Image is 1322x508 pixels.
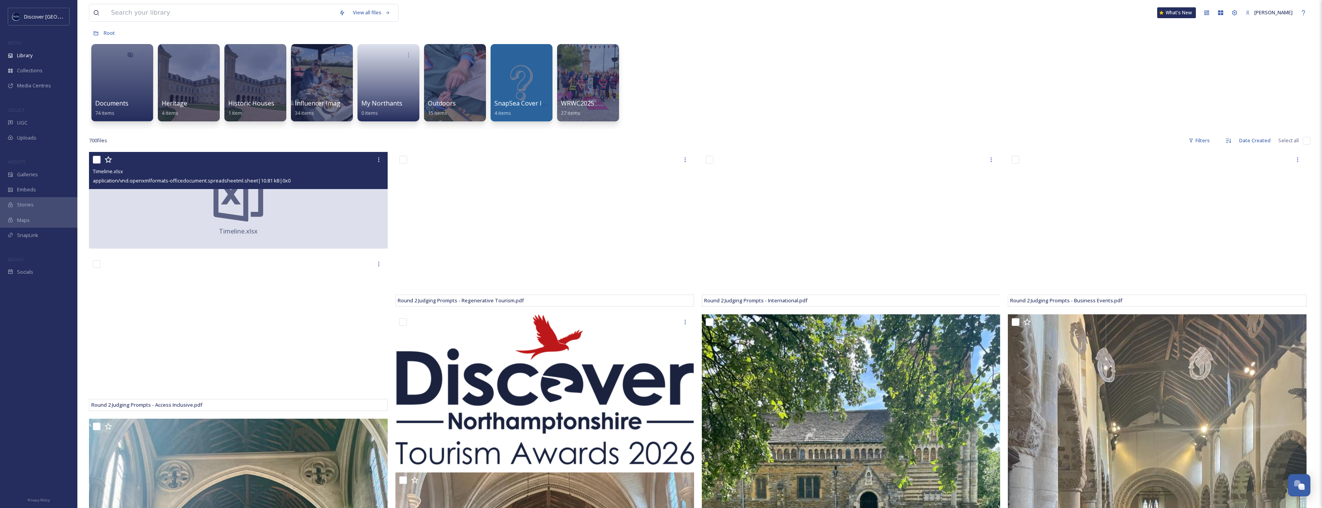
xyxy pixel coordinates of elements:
[295,100,380,116] a: Influencer Images and Videos34 items
[494,109,511,116] span: 4 items
[17,119,27,126] span: UGC
[12,13,20,20] img: Untitled%20design%20%282%29.png
[17,82,51,89] span: Media Centres
[8,107,24,113] span: COLLECT
[361,109,378,116] span: 0 items
[428,109,447,116] span: 15 items
[17,134,36,141] span: Uploads
[1254,9,1293,16] span: [PERSON_NAME]
[107,4,335,21] input: Search your library
[228,100,274,116] a: Historic Houses1 item
[361,99,402,107] span: My Northants
[95,99,128,107] span: Documents
[104,29,115,36] span: Root
[95,109,115,116] span: 74 items
[1185,133,1214,148] div: Filters
[398,297,524,304] span: Round 2 Judging Prompts - Regenerative Tourism.pdf
[8,159,26,165] span: WIDGETS
[395,314,694,465] img: DN Tourism Award logo.png
[162,109,178,116] span: 4 items
[428,100,456,116] a: Outdoors15 items
[349,5,394,20] a: View all files
[104,28,115,38] a: Root
[17,52,32,59] span: Library
[361,100,402,116] a: My Northants0 items
[228,99,274,107] span: Historic Houses
[494,99,555,107] span: SnapSea Cover Icons
[1010,297,1122,304] span: Round 2 Judging Prompts - Business Events.pdf
[1288,474,1310,496] button: Open Chat
[228,109,242,116] span: 1 item
[295,99,380,107] span: Influencer Images and Videos
[95,100,128,116] a: Documents74 items
[17,67,43,74] span: Collections
[561,109,580,116] span: 27 items
[162,99,187,107] span: Heritage
[17,268,33,276] span: Socials
[704,297,807,304] span: Round 2 Judging Prompts - International.pdf
[27,495,50,504] a: Privacy Policy
[295,109,314,116] span: 34 items
[17,232,38,239] span: SnapLink
[1278,137,1299,144] span: Select all
[162,100,187,116] a: Heritage4 items
[93,177,291,184] span: application/vnd.openxmlformats-officedocument.spreadsheetml.sheet | 10.81 kB | 0 x 0
[1242,5,1296,20] a: [PERSON_NAME]
[17,216,30,224] span: Maps
[219,227,258,236] span: Timeline.xlsx
[24,13,94,20] span: Discover [GEOGRAPHIC_DATA]
[1157,7,1196,18] a: What's New
[93,168,123,175] span: Timeline.xlsx
[91,401,202,408] span: Round 2 Judging Prompts - Access Inclusive.pdf
[428,99,456,107] span: Outdoors
[8,256,23,262] span: SOCIALS
[17,171,38,178] span: Galleries
[1235,133,1274,148] div: Date Created
[561,100,594,116] a: WRWC202527 items
[494,100,555,116] a: SnapSea Cover Icons4 items
[27,498,50,503] span: Privacy Policy
[17,201,34,208] span: Stories
[89,137,107,144] span: 700 file s
[8,40,21,46] span: MEDIA
[561,99,594,107] span: WRWC2025
[17,186,36,193] span: Embeds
